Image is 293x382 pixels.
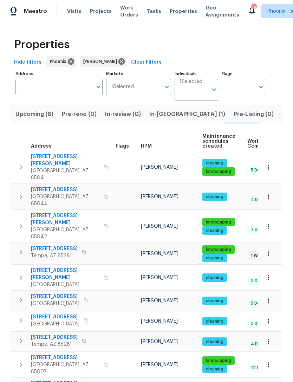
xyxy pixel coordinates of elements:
span: cleaning [203,318,226,324]
div: 28 [251,4,256,11]
span: [PERSON_NAME] [141,165,178,170]
span: [STREET_ADDRESS] [31,354,99,361]
span: Tempe, AZ 85281 [31,341,78,348]
span: [PERSON_NAME] [141,224,178,229]
span: [PERSON_NAME] [141,275,178,280]
span: [GEOGRAPHIC_DATA] [31,321,79,328]
span: 1 Selected [180,79,202,85]
span: Hide filters [14,58,41,67]
span: [STREET_ADDRESS][PERSON_NAME] [31,153,99,167]
div: Phoenix [46,56,76,67]
span: 3 Done [248,278,268,284]
span: Address [31,144,52,149]
button: Hide filters [11,56,44,69]
span: Phoenix [50,58,69,65]
span: [STREET_ADDRESS] [31,245,78,252]
span: 3 Done [248,321,268,327]
span: [GEOGRAPHIC_DATA], AZ 85007 [31,361,99,375]
span: Pre-Listing (0) [234,109,274,119]
span: [PERSON_NAME] [83,58,120,65]
span: [GEOGRAPHIC_DATA], AZ 85042 [31,226,99,240]
span: cleaning [203,160,226,166]
span: cleaning [203,228,226,234]
span: Work Orders [120,4,138,18]
span: cleaning [203,298,226,304]
span: Tempe, AZ 85281 [31,252,78,259]
span: Clear Filters [131,58,162,67]
span: HPM [141,144,152,149]
span: [PERSON_NAME] [141,194,178,199]
label: Markets [106,72,171,76]
span: Upcoming (6) [15,109,53,119]
span: [GEOGRAPHIC_DATA], AZ 85041 [31,167,99,181]
span: 5 Done [248,300,268,306]
span: landscaping [203,219,234,225]
span: 1 WIP [248,253,264,259]
span: [GEOGRAPHIC_DATA] [31,300,79,307]
span: 10 Done [248,365,271,371]
span: [GEOGRAPHIC_DATA], AZ 85044 [31,193,99,207]
span: Properties [14,41,70,48]
span: Work Order Completion [247,139,292,149]
span: Maintenance schedules created [202,134,235,149]
span: cleaning [203,194,226,200]
span: cleaning [203,366,226,372]
button: Open [162,82,172,92]
label: Flags [222,72,265,76]
span: Geo Assignments [206,4,239,18]
span: cleaning [203,275,226,281]
span: landscaping [203,169,234,175]
span: [STREET_ADDRESS] [31,313,79,321]
label: Address [15,72,103,76]
span: [STREET_ADDRESS] [31,186,99,193]
span: [STREET_ADDRESS][PERSON_NAME] [31,212,99,226]
button: Open [256,82,266,92]
label: Individuals [175,72,218,76]
span: [PERSON_NAME] [141,319,178,324]
span: Pre-reno (0) [62,109,97,119]
span: cleaning [203,339,226,345]
span: [PERSON_NAME] [141,298,178,303]
span: In-review (0) [105,109,141,119]
span: Properties [170,8,197,15]
div: [PERSON_NAME] [80,56,126,67]
button: Open [209,85,219,95]
span: Visits [67,8,82,15]
span: Tasks [146,9,161,14]
span: In-[GEOGRAPHIC_DATA] (1) [149,109,225,119]
span: 4 Done [248,197,269,203]
span: 5 Done [248,167,268,173]
span: [PERSON_NAME] [141,251,178,256]
span: [STREET_ADDRESS][PERSON_NAME] [31,267,99,281]
span: [PERSON_NAME] [141,339,178,344]
span: Projects [90,8,112,15]
span: 4 Done [248,341,269,347]
span: [STREET_ADDRESS] [31,334,78,341]
button: Open [93,82,103,92]
span: Maestro [24,8,47,15]
button: Clear Filters [128,56,164,69]
span: 1 Selected [111,84,134,90]
span: [STREET_ADDRESS] [31,293,79,300]
span: landscaping [203,358,234,364]
span: landscaping [203,247,234,253]
span: [GEOGRAPHIC_DATA] [31,281,99,288]
span: cleaning [203,255,226,261]
span: Flags [116,144,129,149]
span: [PERSON_NAME] [141,362,178,367]
span: 7 Done [248,227,268,233]
span: Phoenix [267,8,285,15]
